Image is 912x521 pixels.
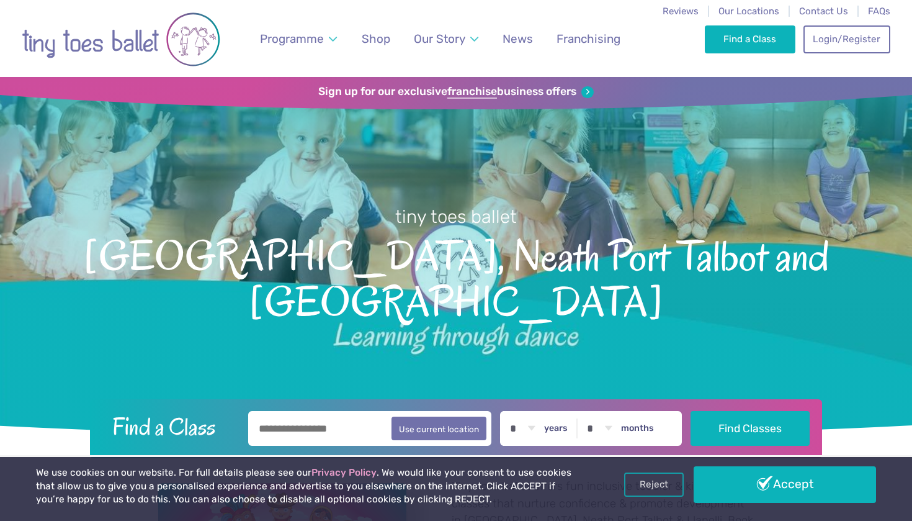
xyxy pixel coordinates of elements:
span: Our Story [414,32,465,46]
span: Shop [362,32,390,46]
a: Our Story [408,24,485,53]
a: Reviews [663,6,699,17]
a: Contact Us [799,6,848,17]
a: Programme [254,24,343,53]
label: years [544,423,568,434]
label: months [621,423,654,434]
span: Franchising [557,32,620,46]
h2: Find a Class [102,411,240,442]
span: News [503,32,533,46]
a: News [496,24,539,53]
a: Shop [356,24,396,53]
img: tiny toes ballet [22,8,220,71]
a: Find a Class [705,25,796,53]
strong: franchise [447,85,497,99]
a: Privacy Policy [311,467,377,478]
a: Accept [694,466,876,502]
a: Franchising [551,24,627,53]
p: We use cookies on our website. For full details please see our . We would like your consent to us... [36,466,582,507]
a: Reject [624,473,684,496]
a: Login/Register [803,25,890,53]
a: FAQs [868,6,890,17]
a: Sign up for our exclusivefranchisebusiness offers [318,85,593,99]
button: Find Classes [691,411,810,446]
span: Programme [260,32,324,46]
span: [GEOGRAPHIC_DATA], Neath Port Talbot and [GEOGRAPHIC_DATA] [22,229,890,325]
button: Use current location [391,417,486,440]
small: tiny toes ballet [395,206,517,227]
a: Our Locations [718,6,779,17]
